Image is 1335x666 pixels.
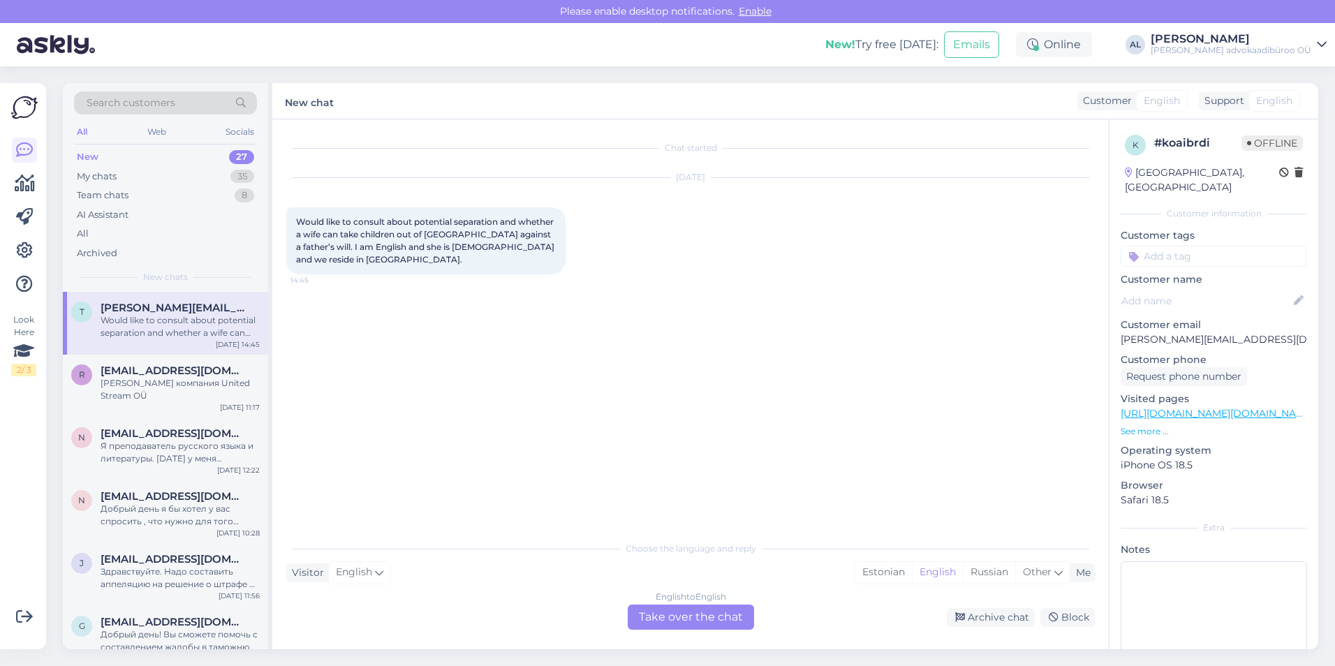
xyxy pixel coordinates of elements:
[87,96,175,110] span: Search customers
[1040,608,1095,627] div: Block
[78,432,85,443] span: n
[101,503,260,528] div: Добрый день я бы хотел у вас спросить , что нужно для того чтобы закрыть защиту в [GEOGRAPHIC_DAT...
[229,150,254,164] div: 27
[101,377,260,402] div: [PERSON_NAME] компания United Stream OÜ
[1121,318,1307,332] p: Customer email
[1151,34,1327,56] a: [PERSON_NAME][PERSON_NAME] advokaadibüroo OÜ
[1121,207,1307,220] div: Customer information
[143,271,188,283] span: New chats
[1121,493,1307,508] p: Safari 18.5
[101,364,246,377] span: revitaks@gmail.com
[825,38,855,51] b: New!
[286,171,1095,184] div: [DATE]
[74,123,90,141] div: All
[1121,272,1307,287] p: Customer name
[1077,94,1132,108] div: Customer
[296,216,556,265] span: Would like to consult about potential separation and whether a wife can take children out of [GEO...
[1121,443,1307,458] p: Operating system
[947,608,1035,627] div: Archive chat
[1121,367,1247,386] div: Request phone number
[1151,34,1311,45] div: [PERSON_NAME]
[1151,45,1311,56] div: [PERSON_NAME] advokaadibüroo OÜ
[1070,565,1091,580] div: Me
[80,558,84,568] span: j
[216,528,260,538] div: [DATE] 10:28
[1199,94,1244,108] div: Support
[1121,478,1307,493] p: Browser
[1121,458,1307,473] p: iPhone OS 18.5
[77,246,117,260] div: Archived
[286,142,1095,154] div: Chat started
[235,188,254,202] div: 8
[216,339,260,350] div: [DATE] 14:45
[735,5,776,17] span: Enable
[286,565,324,580] div: Visitor
[80,306,84,317] span: t
[219,591,260,601] div: [DATE] 11:56
[220,402,260,413] div: [DATE] 11:17
[101,628,260,653] div: Добрый день! Вы сможете помочь с составлением жалобы в таможню на неправомерное изъятие телефона ...
[944,31,999,58] button: Emails
[1154,135,1241,151] div: # koaibrdi
[1256,94,1292,108] span: English
[286,542,1095,555] div: Choose the language and reply
[78,495,85,505] span: n
[1121,246,1307,267] input: Add a tag
[1121,521,1307,534] div: Extra
[1016,32,1092,57] div: Online
[101,616,246,628] span: grekim812@gmail.com
[656,591,726,603] div: English to English
[77,170,117,184] div: My chats
[1121,425,1307,438] p: See more ...
[1121,332,1307,347] p: [PERSON_NAME][EMAIL_ADDRESS][DOMAIN_NAME]
[825,36,938,53] div: Try free [DATE]:
[336,565,372,580] span: English
[1241,135,1303,151] span: Offline
[1126,35,1145,54] div: AL
[963,562,1015,583] div: Russian
[77,227,89,241] div: All
[101,302,246,314] span: trevor@trevorworth.com
[79,621,85,631] span: g
[230,170,254,184] div: 35
[1144,94,1180,108] span: English
[77,208,128,222] div: AI Assistant
[11,364,36,376] div: 2 / 3
[101,427,246,440] span: nvassiljeva2020@gmail.com
[1121,542,1307,557] p: Notes
[912,562,963,583] div: English
[145,123,169,141] div: Web
[101,553,246,565] span: jelenasokolova1968@gmail.com
[1125,165,1279,195] div: [GEOGRAPHIC_DATA], [GEOGRAPHIC_DATA]
[11,313,36,376] div: Look Here
[101,490,246,503] span: nleleka03@gmail.com
[1121,228,1307,243] p: Customer tags
[290,275,343,286] span: 14:45
[1133,140,1139,150] span: k
[77,188,128,202] div: Team chats
[77,150,98,164] div: New
[223,123,257,141] div: Socials
[1121,293,1291,309] input: Add name
[79,369,85,380] span: r
[1023,565,1052,578] span: Other
[1121,392,1307,406] p: Visited pages
[11,94,38,121] img: Askly Logo
[101,314,260,339] div: Would like to consult about potential separation and whether a wife can take children out of [GEO...
[101,440,260,465] div: Я преподаватель русского языка и литературы. [DATE] у меня собеседование с работодателем. У меня ...
[217,465,260,475] div: [DATE] 12:22
[628,605,754,630] div: Take over the chat
[1121,407,1314,420] a: [URL][DOMAIN_NAME][DOMAIN_NAME]
[1121,353,1307,367] p: Customer phone
[855,562,912,583] div: Estonian
[101,565,260,591] div: Здравствуйте. Надо составить аппеляцию на решение о штрафе и лишения прав. Если не будет прав на ...
[285,91,334,110] label: New chat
